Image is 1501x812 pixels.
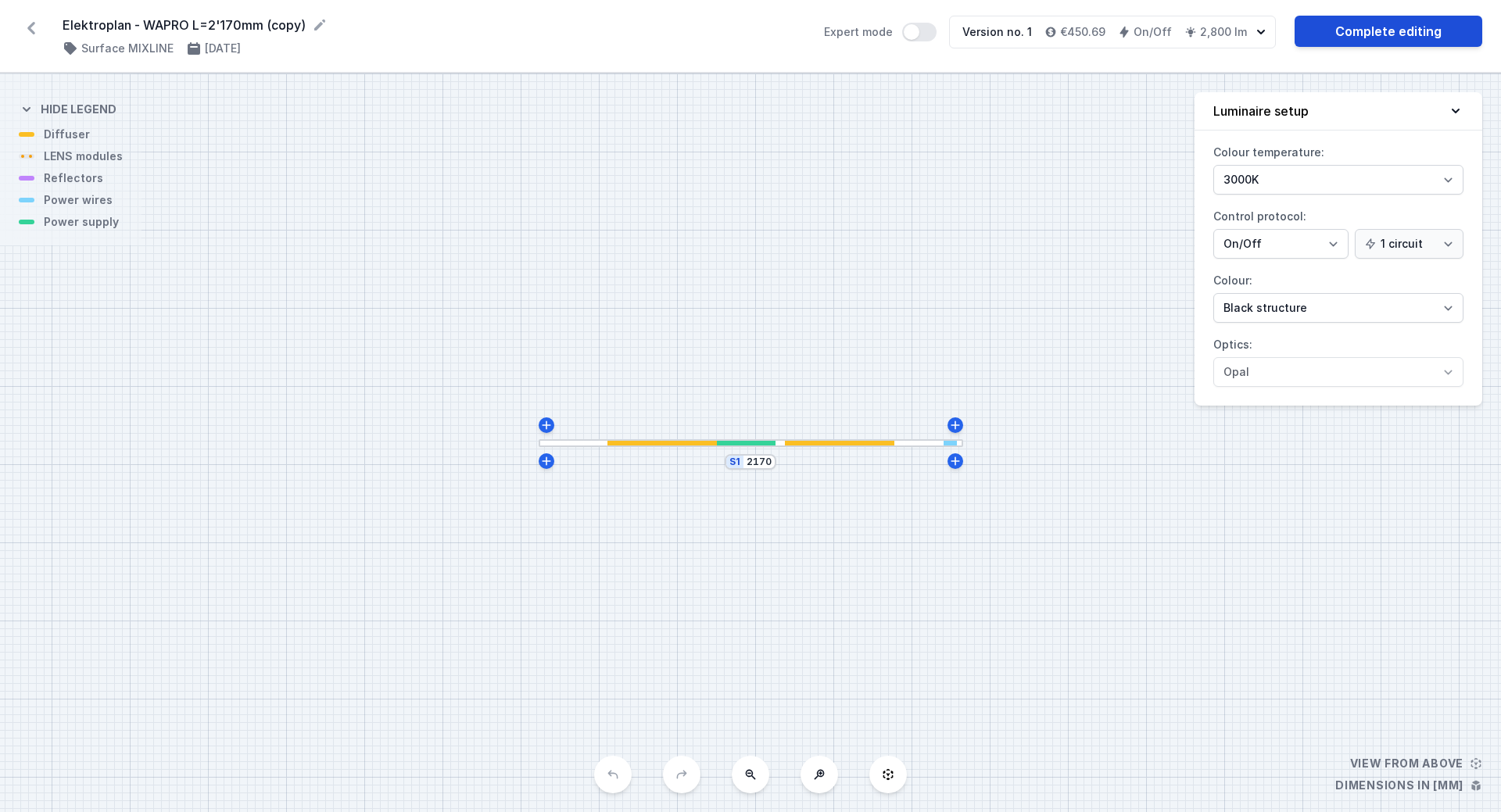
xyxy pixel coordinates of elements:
[312,17,328,33] button: Rename project
[902,23,937,41] button: Expert mode
[1213,165,1463,195] select: Colour temperature:
[824,23,937,41] label: Expert mode
[1213,332,1463,387] label: Optics:
[1134,24,1172,40] h4: On/Off
[1295,16,1482,47] a: Complete editing
[1355,229,1463,259] select: Control protocol:
[1200,24,1247,40] h4: 2,800 lm
[41,102,116,117] h4: Hide legend
[1213,268,1463,323] label: Colour:
[81,41,174,56] h4: Surface MIXLINE
[19,89,116,127] button: Hide legend
[1213,357,1463,387] select: Optics:
[205,41,241,56] h4: [DATE]
[1213,204,1463,259] label: Control protocol:
[1213,293,1463,323] select: Colour:
[63,16,805,34] form: Elektroplan - WAPRO L=2'170mm (copy)
[962,24,1032,40] div: Version no. 1
[1060,24,1105,40] h4: €450.69
[1213,140,1463,195] label: Colour temperature:
[1195,92,1482,131] button: Luminaire setup
[1213,102,1309,120] h4: Luminaire setup
[747,456,772,468] input: Dimension [mm]
[949,16,1276,48] button: Version no. 1€450.69On/Off2,800 lm
[1213,229,1349,259] select: Control protocol:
